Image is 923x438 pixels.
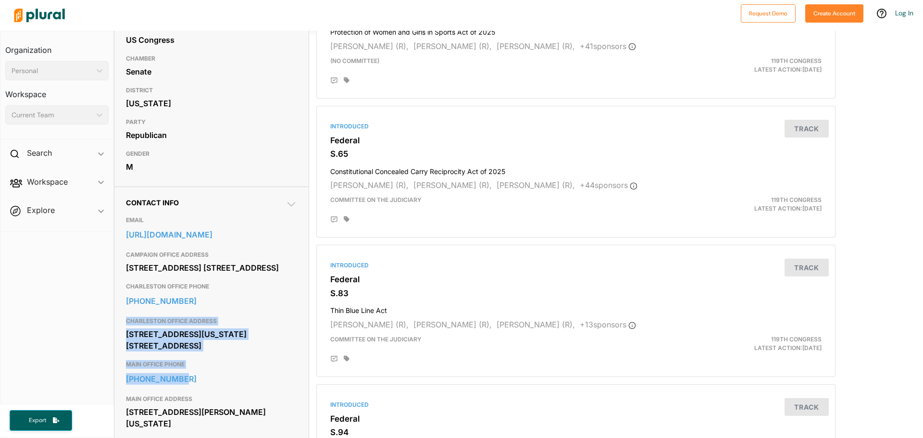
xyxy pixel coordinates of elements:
div: Add Position Statement [330,216,338,224]
a: [PHONE_NUMBER] [126,372,297,386]
span: + 13 sponsor s [580,320,636,329]
div: Introduced [330,261,822,270]
button: Track [785,120,829,138]
div: [STREET_ADDRESS][PERSON_NAME][US_STATE] [126,405,297,431]
h3: CHAMBER [126,53,297,64]
h3: Federal [330,275,822,284]
span: [PERSON_NAME] (R), [497,41,575,51]
a: [URL][DOMAIN_NAME] [126,227,297,242]
div: Introduced [330,400,822,409]
span: Contact Info [126,199,179,207]
button: Create Account [805,4,863,23]
h3: MAIN OFFICE PHONE [126,359,297,370]
span: [PERSON_NAME] (R), [413,180,492,190]
div: [US_STATE] [126,96,297,111]
div: Latest Action: [DATE] [660,335,829,352]
div: Republican [126,128,297,142]
h3: S.94 [330,427,822,437]
span: [PERSON_NAME] (R), [330,41,409,51]
span: [PERSON_NAME] (R), [330,320,409,329]
span: + 41 sponsor s [580,41,636,51]
h3: Federal [330,136,822,145]
div: Add Position Statement [330,355,338,363]
span: 119th Congress [771,336,822,343]
h3: CHARLESTON OFFICE PHONE [126,281,297,292]
a: Request Demo [741,8,796,18]
span: 119th Congress [771,57,822,64]
span: [PERSON_NAME] (R), [497,180,575,190]
span: Export [22,416,53,425]
h4: Constitutional Concealed Carry Reciprocity Act of 2025 [330,163,822,176]
div: US Congress [126,33,297,47]
span: Committee on the Judiciary [330,196,422,203]
h3: S.65 [330,149,822,159]
a: Create Account [805,8,863,18]
span: [PERSON_NAME] (R), [413,41,492,51]
span: [PERSON_NAME] (R), [330,180,409,190]
h3: GENDER [126,148,297,160]
button: Export [10,410,72,431]
span: 119th Congress [771,196,822,203]
div: M [126,160,297,174]
h3: Federal [330,414,822,424]
div: Introduced [330,122,822,131]
h4: Thin Blue Line Act [330,302,822,315]
h3: MAIN OFFICE ADDRESS [126,393,297,405]
h3: PARTY [126,116,297,128]
span: [PERSON_NAME] (R), [413,320,492,329]
h3: CHARLESTON OFFICE ADDRESS [126,315,297,327]
h2: Search [27,148,52,158]
span: + 44 sponsor s [580,180,637,190]
div: Personal [12,66,93,76]
div: Add Position Statement [330,77,338,85]
div: Latest Action: [DATE] [660,196,829,213]
span: Committee on the Judiciary [330,336,422,343]
h3: CAMPAIGN OFFICE ADDRESS [126,249,297,261]
button: Request Demo [741,4,796,23]
div: [STREET_ADDRESS] [STREET_ADDRESS] [126,261,297,275]
div: Latest Action: [DATE] [660,57,829,74]
div: (no committee) [323,57,660,74]
a: Log In [895,9,913,17]
h3: EMAIL [126,214,297,226]
div: Current Team [12,110,93,120]
h3: S.83 [330,288,822,298]
span: [PERSON_NAME] (R), [497,320,575,329]
h3: DISTRICT [126,85,297,96]
a: [PHONE_NUMBER] [126,294,297,308]
div: Add tags [344,216,349,223]
h3: Workspace [5,80,109,101]
button: Track [785,398,829,416]
button: Track [785,259,829,276]
div: Add tags [344,77,349,84]
h3: Organization [5,36,109,57]
div: Add tags [344,355,349,362]
div: [STREET_ADDRESS][US_STATE] [STREET_ADDRESS] [126,327,297,353]
div: Senate [126,64,297,79]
